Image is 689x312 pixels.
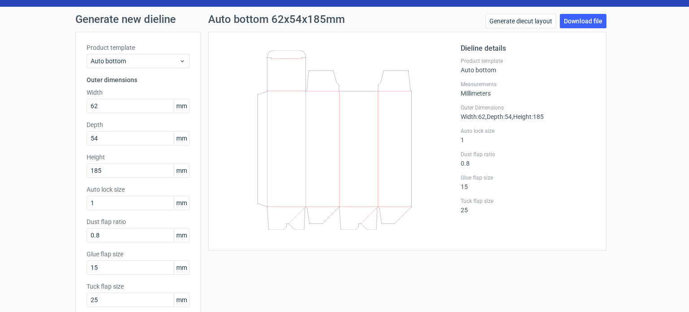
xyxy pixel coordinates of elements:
span: Width : 62 [461,113,485,120]
label: Depth [87,120,190,129]
div: 1 [461,127,595,144]
label: Tuck flap size [461,198,595,205]
span: Auto bottom [91,57,179,66]
h3: Outer dimensions [87,75,190,84]
label: Auto lock size [87,185,190,194]
label: Glue flap size [461,174,595,181]
a: Download file [560,14,606,28]
h1: Auto bottom 62x54x185mm [208,14,345,25]
label: Width [87,88,190,97]
span: mm [174,132,189,145]
label: Tuck flap size [87,282,190,291]
span: mm [174,261,189,274]
div: Millimeters [461,81,595,97]
a: Generate diecut layout [485,14,556,28]
h1: Generate new dieline [75,14,614,25]
div: Auto bottom [461,57,595,74]
span: , Height : 185 [512,113,544,120]
label: Outer Dimensions [461,104,595,111]
span: mm [174,196,189,210]
div: 0.8 [461,151,595,167]
span: mm [174,99,189,113]
label: Product template [461,57,595,65]
label: Measurements [461,81,595,88]
span: mm [174,293,189,307]
span: mm [174,164,189,177]
label: Height [87,153,190,162]
label: Auto lock size [461,127,595,135]
label: Product template [87,43,190,52]
span: , Depth : 54 [485,113,512,120]
div: 15 [461,174,595,190]
label: Dust flap ratio [87,217,190,226]
label: Dust flap ratio [461,151,595,158]
h2: Dieline details [461,43,595,54]
span: mm [174,229,189,242]
label: Glue flap size [87,250,190,259]
div: 25 [461,198,595,214]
